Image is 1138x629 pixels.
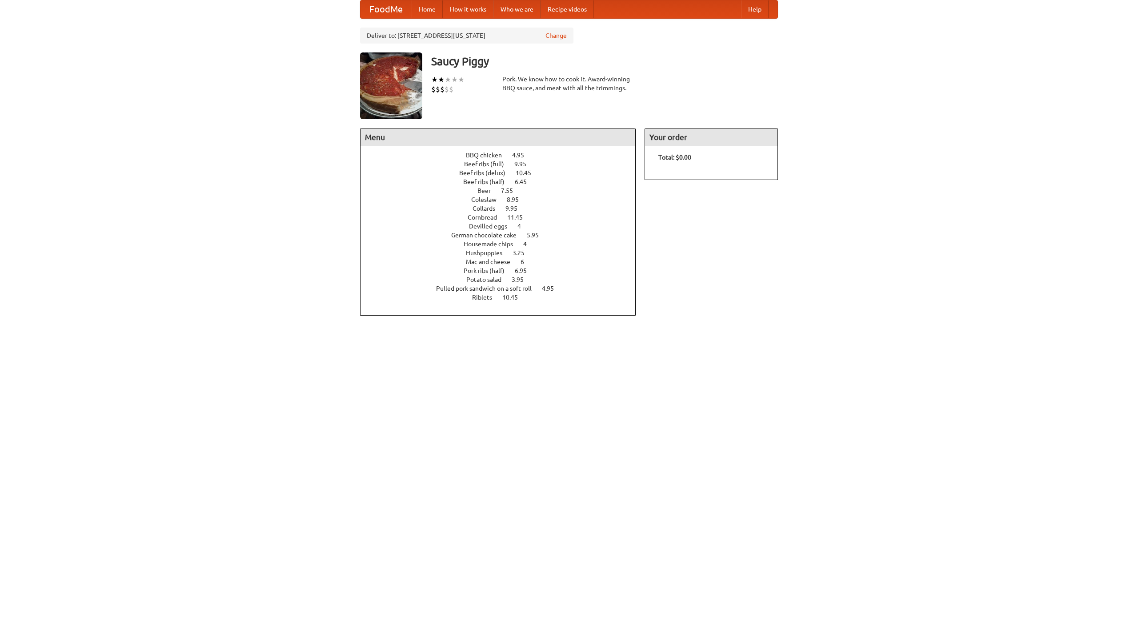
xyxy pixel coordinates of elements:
span: Housemade chips [464,240,522,248]
span: 10.45 [502,294,527,301]
a: BBQ chicken 4.95 [466,152,541,159]
span: 5.95 [527,232,548,239]
span: 9.95 [514,160,535,168]
span: Beef ribs (full) [464,160,513,168]
a: Cornbread 11.45 [468,214,539,221]
div: Pork. We know how to cook it. Award-winning BBQ sauce, and meat with all the trimmings. [502,75,636,92]
span: Coleslaw [471,196,505,203]
a: Beef ribs (half) 6.45 [463,178,543,185]
a: Change [545,31,567,40]
span: Beef ribs (half) [463,178,513,185]
a: German chocolate cake 5.95 [451,232,555,239]
a: Beer 7.55 [477,187,529,194]
li: ★ [431,75,438,84]
span: Devilled eggs [469,223,516,230]
span: Riblets [472,294,501,301]
span: Cornbread [468,214,506,221]
a: Help [741,0,769,18]
li: $ [431,84,436,94]
div: Deliver to: [STREET_ADDRESS][US_STATE] [360,28,573,44]
li: $ [445,84,449,94]
a: Recipe videos [541,0,594,18]
li: ★ [445,75,451,84]
img: angular.jpg [360,52,422,119]
span: Mac and cheese [466,258,519,265]
span: Potato salad [466,276,510,283]
span: BBQ chicken [466,152,511,159]
li: $ [440,84,445,94]
b: Total: $0.00 [658,154,691,161]
span: Collards [473,205,504,212]
span: German chocolate cake [451,232,525,239]
span: Pork ribs (half) [464,267,513,274]
span: 3.25 [513,249,533,256]
li: $ [436,84,440,94]
span: Pulled pork sandwich on a soft roll [436,285,541,292]
a: Pulled pork sandwich on a soft roll 4.95 [436,285,570,292]
li: ★ [458,75,465,84]
a: Collards 9.95 [473,205,534,212]
h4: Your order [645,128,777,146]
a: Mac and cheese 6 [466,258,541,265]
a: Hushpuppies 3.25 [466,249,541,256]
a: Pork ribs (half) 6.95 [464,267,543,274]
a: Beef ribs (delux) 10.45 [459,169,548,176]
span: 6 [521,258,533,265]
a: Devilled eggs 4 [469,223,537,230]
span: 6.45 [515,178,536,185]
span: 8.95 [507,196,528,203]
span: Hushpuppies [466,249,511,256]
span: Beef ribs (delux) [459,169,514,176]
span: 11.45 [507,214,532,221]
a: Riblets 10.45 [472,294,534,301]
span: 4 [523,240,536,248]
h4: Menu [361,128,635,146]
span: 3.95 [512,276,533,283]
span: 7.55 [501,187,522,194]
a: How it works [443,0,493,18]
a: Who we are [493,0,541,18]
a: Beef ribs (full) 9.95 [464,160,543,168]
span: Beer [477,187,500,194]
span: 4.95 [542,285,563,292]
span: 10.45 [516,169,540,176]
a: Home [412,0,443,18]
span: 9.95 [505,205,526,212]
h3: Saucy Piggy [431,52,778,70]
span: 4.95 [512,152,533,159]
li: $ [449,84,453,94]
li: ★ [438,75,445,84]
li: ★ [451,75,458,84]
span: 6.95 [515,267,536,274]
a: Coleslaw 8.95 [471,196,535,203]
span: 4 [517,223,530,230]
a: Housemade chips 4 [464,240,543,248]
a: FoodMe [361,0,412,18]
a: Potato salad 3.95 [466,276,540,283]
